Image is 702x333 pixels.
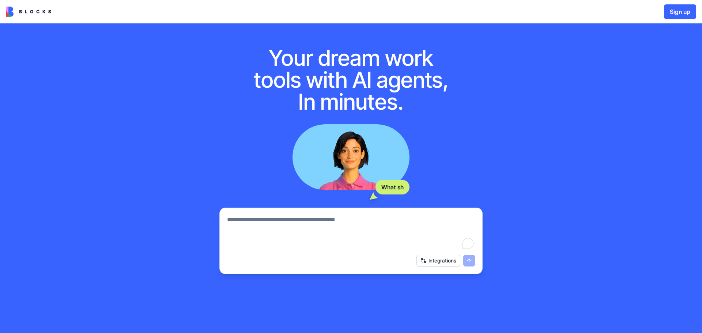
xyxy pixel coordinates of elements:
[6,7,51,17] img: logo
[246,47,456,113] h1: Your dream work tools with AI agents, In minutes.
[375,180,409,194] div: What sh
[416,255,460,266] button: Integrations
[227,215,475,250] textarea: To enrich screen reader interactions, please activate Accessibility in Grammarly extension settings
[664,4,696,19] button: Sign up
